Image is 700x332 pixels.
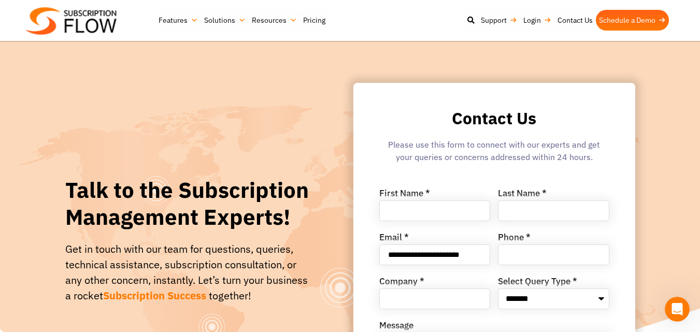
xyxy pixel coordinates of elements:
[379,138,609,168] div: Please use this form to connect with our experts and get your queries or concerns addressed withi...
[201,10,249,31] a: Solutions
[65,177,315,231] h1: Talk to the Subscription Management Experts!
[103,288,206,302] span: Subscription Success
[665,297,690,322] iframe: Intercom live chat
[498,277,577,288] label: Select Query Type *
[498,189,547,200] label: Last Name *
[379,109,609,128] h2: Contact Us
[379,189,430,200] label: First Name *
[498,233,531,244] label: Phone *
[520,10,554,31] a: Login
[554,10,596,31] a: Contact Us
[379,233,409,244] label: Email *
[478,10,520,31] a: Support
[65,241,315,304] div: Get in touch with our team for questions, queries, technical assistance, subscription consultatio...
[26,7,117,35] img: Subscriptionflow
[155,10,201,31] a: Features
[300,10,328,31] a: Pricing
[596,10,669,31] a: Schedule a Demo
[379,277,424,288] label: Company *
[249,10,300,31] a: Resources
